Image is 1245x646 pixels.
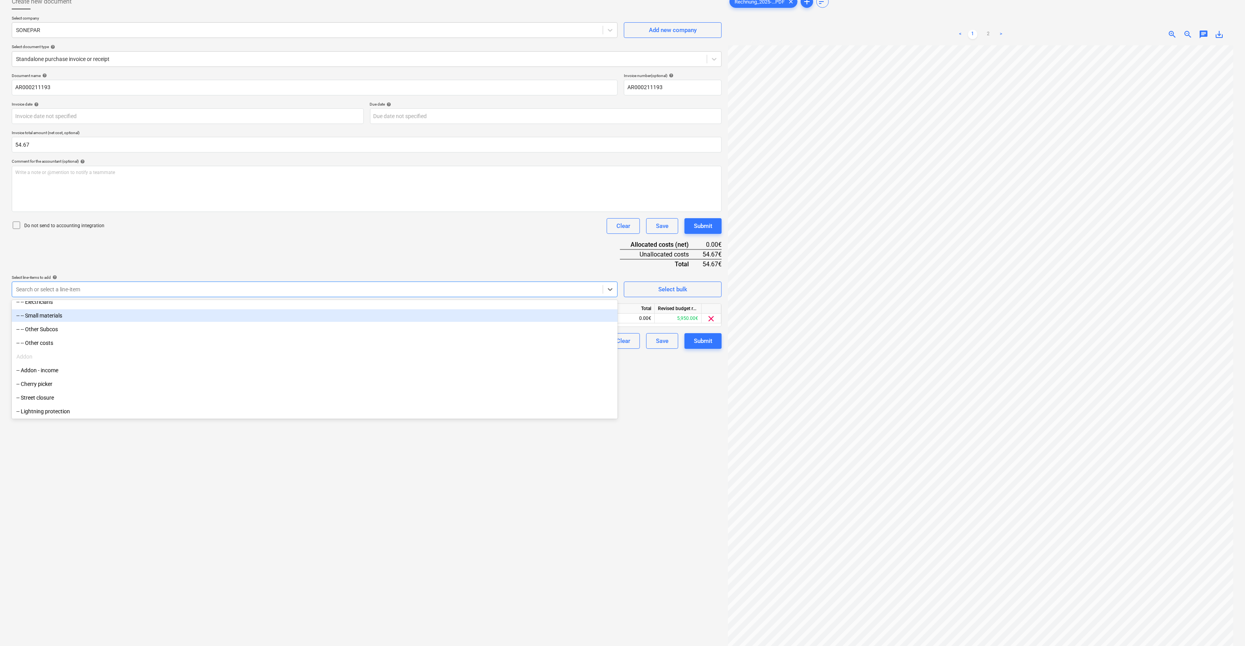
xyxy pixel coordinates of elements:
[655,314,702,323] div: 5,950.00€
[12,364,618,377] div: -- Addon - income
[984,30,993,39] a: Page 2
[701,240,722,249] div: 0.00€
[12,337,618,349] div: -- -- Other costs
[1168,30,1177,39] span: zoom_in
[996,30,1006,39] a: Next page
[12,323,618,336] div: -- -- Other Subcos
[12,296,618,308] div: -- -- Electricians
[24,223,104,229] p: Do not send to accounting integration
[12,16,618,22] p: Select company
[12,44,722,49] div: Select document type
[649,25,697,35] div: Add new company
[608,314,655,323] div: 0.00€
[667,73,674,78] span: help
[620,259,701,269] div: Total
[655,304,702,314] div: Revised budget remaining
[607,333,640,349] button: Clear
[12,80,618,95] input: Document name
[624,73,722,78] div: Invoice number (optional)
[12,108,364,124] input: Invoice date not specified
[624,80,722,95] input: Invoice number
[620,249,701,259] div: Unallocated costs
[12,159,722,164] div: Comment for the accountant (optional)
[385,102,392,107] span: help
[1214,30,1224,39] span: save_alt
[79,159,85,164] span: help
[12,391,618,404] div: -- Street closure
[370,108,722,124] input: Due date not specified
[624,22,722,38] button: Add new company
[656,336,668,346] div: Save
[370,102,722,107] div: Due date
[1183,30,1193,39] span: zoom_out
[12,309,618,322] div: -- -- Small materials
[656,221,668,231] div: Save
[701,249,722,259] div: 54.67€
[646,218,678,234] button: Save
[684,333,722,349] button: Submit
[694,336,712,346] div: Submit
[694,221,712,231] div: Submit
[658,284,687,294] div: Select bulk
[12,378,618,390] div: -- Cherry picker
[12,102,364,107] div: Invoice date
[51,275,57,280] span: help
[41,73,47,78] span: help
[12,405,618,418] div: -- Lightning protection
[646,333,678,349] button: Save
[684,218,722,234] button: Submit
[12,350,618,363] div: Addon
[12,73,618,78] div: Document name
[12,130,722,137] p: Invoice total amount (net cost, optional)
[707,314,716,323] span: clear
[608,304,655,314] div: Total
[616,336,630,346] div: Clear
[12,137,722,153] input: Invoice total amount (net cost, optional)
[12,275,618,280] div: Select line-items to add
[49,45,55,49] span: help
[32,102,39,107] span: help
[620,240,701,249] div: Allocated costs (net)
[1199,30,1208,39] span: chat
[624,282,722,297] button: Select bulk
[968,30,977,39] a: Page 1 is your current page
[607,218,640,234] button: Clear
[616,221,630,231] div: Clear
[701,259,722,269] div: 54.67€
[1206,608,1245,646] iframe: Chat Widget
[956,30,965,39] a: Previous page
